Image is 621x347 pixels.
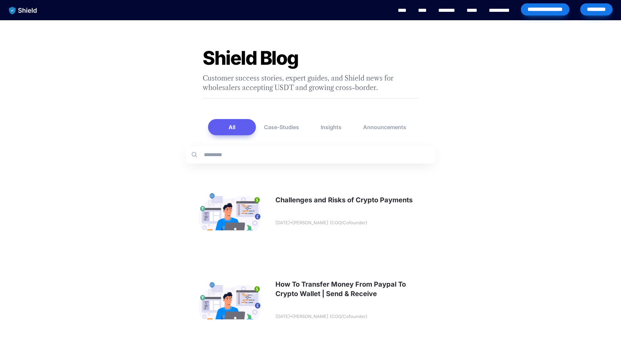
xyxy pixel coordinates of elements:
span: Customer success stories, expert guides, and Shield news for wholesalers accepting USDT and growi... [203,74,395,92]
button: Insights [307,119,355,135]
button: Case-Studies [257,119,306,135]
button: Announcements [356,119,413,135]
img: website logo [6,3,40,18]
button: All [208,119,256,135]
span: Shield Blog [203,47,298,69]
